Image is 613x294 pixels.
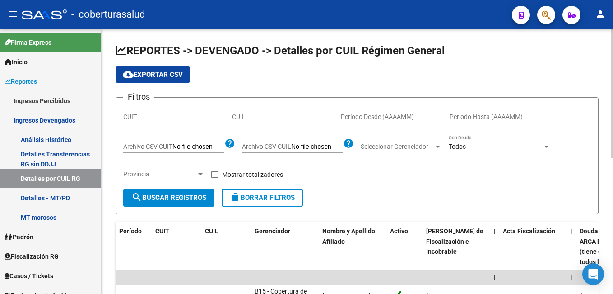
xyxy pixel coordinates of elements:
span: Todos [449,143,466,150]
span: Archivo CSV CUIT [123,143,172,150]
span: | [494,274,496,281]
mat-icon: help [224,138,235,149]
span: [PERSON_NAME] de Fiscalización e Incobrable [426,228,483,256]
button: Exportar CSV [116,66,190,83]
span: Reportes [5,76,37,86]
span: - coberturasalud [71,5,145,24]
datatable-header-cell: | [567,222,576,272]
datatable-header-cell: | [490,222,499,272]
span: Período [119,228,142,235]
mat-icon: search [131,192,142,203]
span: REPORTES -> DEVENGADO -> Detalles por CUIL Régimen General [116,44,445,57]
datatable-header-cell: Deuda Bruta Neto de Fiscalización e Incobrable [423,222,490,272]
datatable-header-cell: CUIT [152,222,201,272]
span: CUIT [155,228,169,235]
datatable-header-cell: Período [116,222,152,272]
datatable-header-cell: Activo [386,222,423,272]
span: Fiscalización RG [5,251,59,261]
span: Padrón [5,232,33,242]
span: Gerenciador [255,228,290,235]
datatable-header-cell: Acta Fiscalización [499,222,567,272]
span: Mostrar totalizadores [222,169,283,180]
input: Archivo CSV CUIL [291,143,343,151]
mat-icon: person [595,9,606,19]
span: Provincia [123,171,196,178]
span: CUIL [205,228,218,235]
mat-icon: menu [7,9,18,19]
mat-icon: cloud_download [123,69,134,80]
span: Acta Fiscalización [503,228,555,235]
span: | [571,274,572,281]
span: Seleccionar Gerenciador [361,143,434,151]
datatable-header-cell: Gerenciador [251,222,319,272]
datatable-header-cell: Nombre y Apellido Afiliado [319,222,386,272]
span: Exportar CSV [123,71,183,79]
datatable-header-cell: CUIL [201,222,251,272]
input: Archivo CSV CUIT [172,143,224,151]
span: | [494,228,496,235]
span: Firma Express [5,38,51,47]
span: Archivo CSV CUIL [242,143,291,150]
mat-icon: help [343,138,354,149]
span: Inicio [5,57,28,67]
span: Borrar Filtros [230,194,295,202]
button: Borrar Filtros [222,189,303,207]
span: Buscar Registros [131,194,206,202]
h3: Filtros [123,90,154,103]
span: Nombre y Apellido Afiliado [322,228,375,245]
button: Buscar Registros [123,189,214,207]
span: Activo [390,228,408,235]
mat-icon: delete [230,192,241,203]
span: Casos / Tickets [5,271,53,281]
span: | [571,228,572,235]
div: Open Intercom Messenger [582,263,604,285]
